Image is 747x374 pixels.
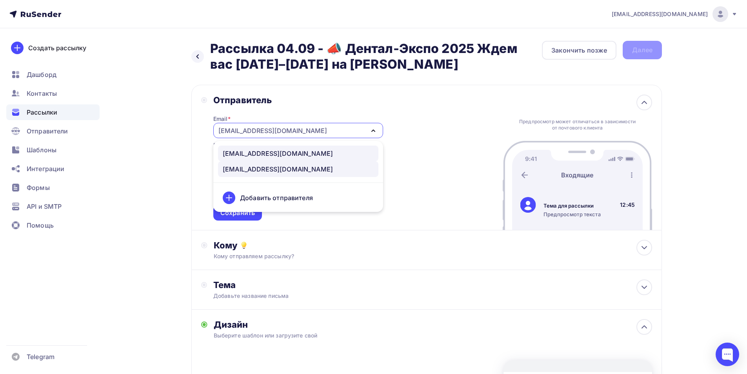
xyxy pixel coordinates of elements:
[213,279,368,290] div: Тема
[543,202,601,209] div: Тема для рассылки
[223,164,333,174] div: [EMAIL_ADDRESS][DOMAIN_NAME]
[27,70,56,79] span: Дашборд
[214,252,609,260] div: Кому отправляем рассылку?
[28,43,86,53] div: Создать рассылку
[213,123,383,138] button: [EMAIL_ADDRESS][DOMAIN_NAME]
[27,183,50,192] span: Формы
[213,141,383,157] div: Рекомендуем , чтобы рассылка не попала в «Спам»
[27,202,62,211] span: API и SMTP
[214,240,652,251] div: Кому
[6,67,100,82] a: Дашборд
[240,193,313,203] div: Добавить отправителя
[214,319,652,330] div: Дизайн
[6,104,100,120] a: Рассылки
[213,95,383,106] div: Отправитель
[27,145,56,155] span: Шаблоны
[6,142,100,158] a: Шаблоны
[6,180,100,195] a: Формы
[551,46,607,55] div: Закончить позже
[213,115,231,123] div: Email
[214,332,609,339] div: Выберите шаблон или загрузите свой
[220,208,255,217] div: Сохранить
[223,149,333,158] div: [EMAIL_ADDRESS][DOMAIN_NAME]
[27,164,64,173] span: Интеграции
[27,126,68,136] span: Отправители
[27,108,57,117] span: Рассылки
[213,141,383,212] ul: [EMAIL_ADDRESS][DOMAIN_NAME]
[27,89,57,98] span: Контакты
[620,201,635,209] div: 12:45
[6,123,100,139] a: Отправители
[27,221,54,230] span: Помощь
[218,126,327,135] div: [EMAIL_ADDRESS][DOMAIN_NAME]
[210,41,542,72] h2: Рассылка 04.09 - 📣 Дентал-Экспо 2025 Ждем вас [DATE]–[DATE] на [PERSON_NAME]
[27,352,55,361] span: Telegram
[6,86,100,101] a: Контакты
[517,119,638,131] div: Предпросмотр может отличаться в зависимости от почтового клиента
[213,292,353,300] div: Добавьте название письма
[543,211,601,218] div: Предпросмотр текста
[612,10,708,18] span: [EMAIL_ADDRESS][DOMAIN_NAME]
[612,6,738,22] a: [EMAIL_ADDRESS][DOMAIN_NAME]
